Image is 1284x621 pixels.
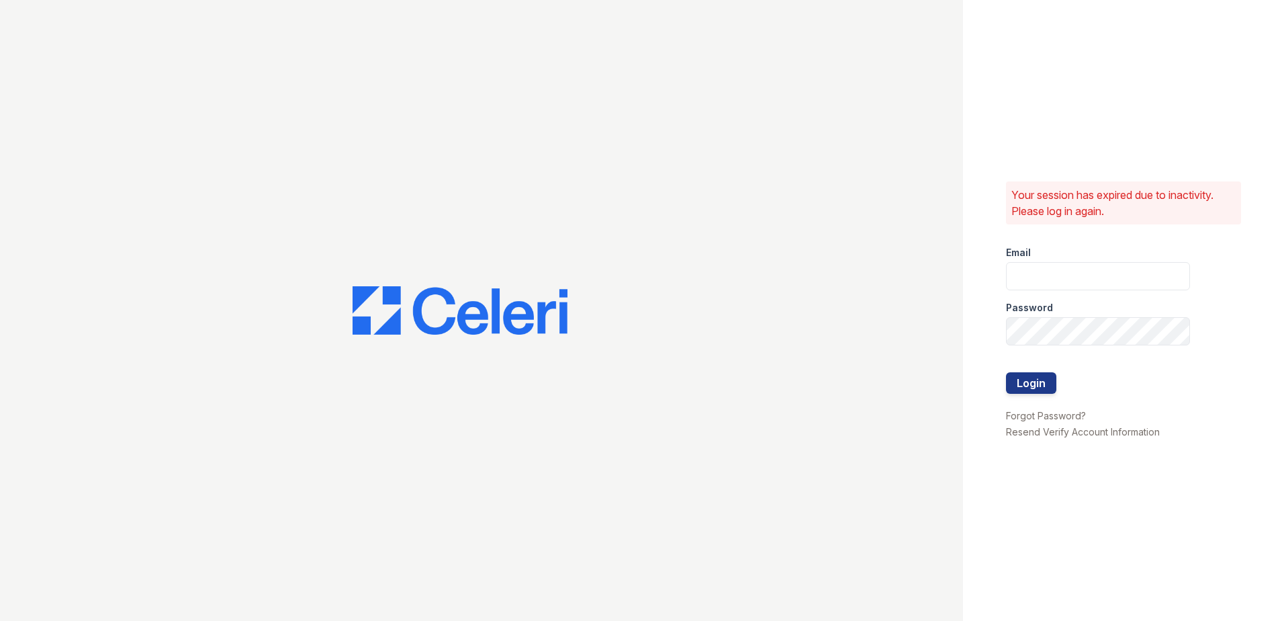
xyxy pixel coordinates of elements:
[1006,410,1086,421] a: Forgot Password?
[1011,187,1236,219] p: Your session has expired due to inactivity. Please log in again.
[1006,246,1031,259] label: Email
[1006,426,1160,438] a: Resend Verify Account Information
[1006,301,1053,315] label: Password
[353,286,567,335] img: CE_Logo_Blue-a8612792a0a2168367f1c8372b55b34899dd931a85d93a1a3d3e32e68fde9ad4.png
[1006,372,1056,394] button: Login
